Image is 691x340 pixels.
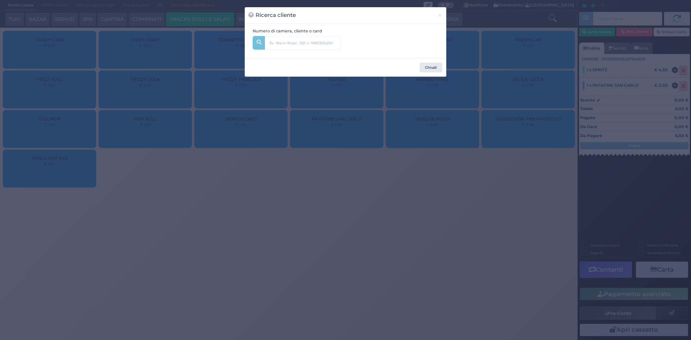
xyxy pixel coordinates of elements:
span: × [438,11,442,19]
h3: Ricerca cliente [249,11,296,19]
button: Chiudi [434,7,446,23]
label: Numero di camera, cliente o card [253,28,322,34]
button: Chiudi [420,63,442,73]
input: Es. 'Mario Rossi', '220' o '108123234234' [265,36,340,50]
